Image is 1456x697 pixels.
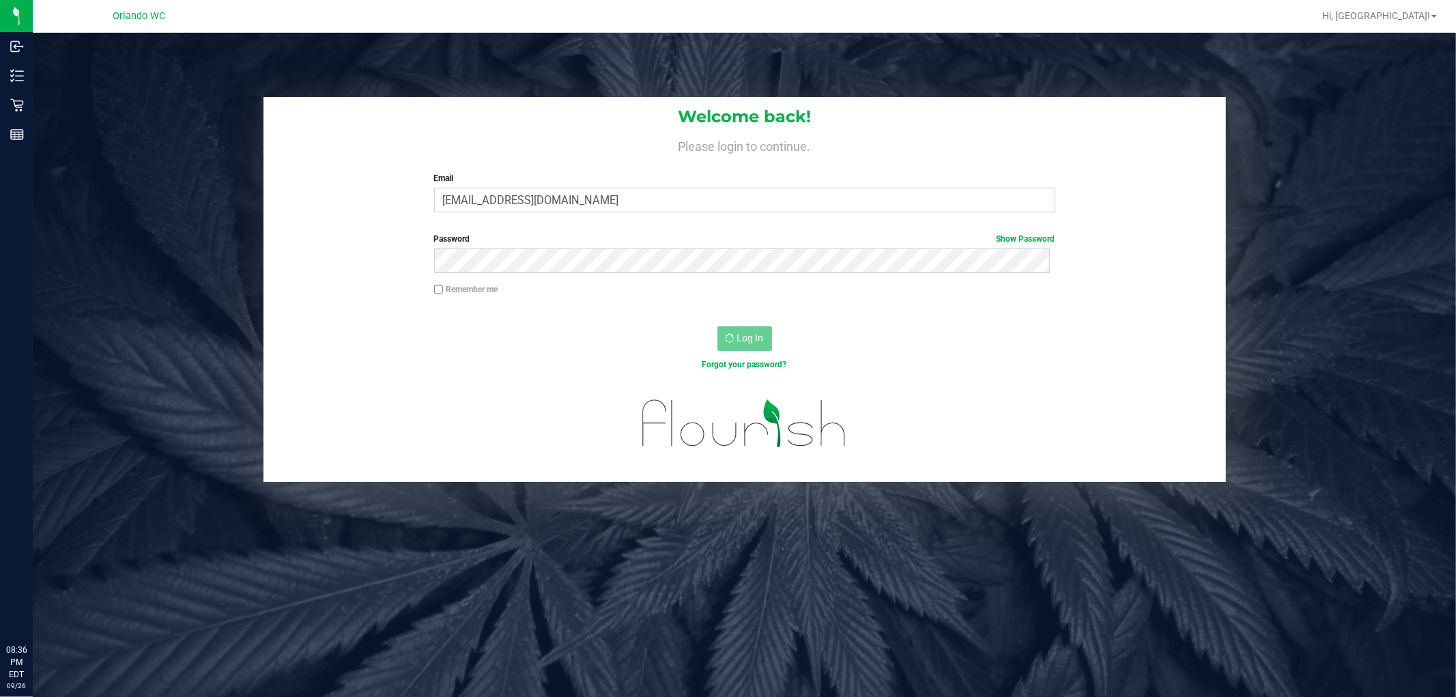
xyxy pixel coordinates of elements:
[434,234,470,244] span: Password
[624,385,865,462] img: flourish_logo.svg
[10,40,24,53] inline-svg: Inbound
[1322,10,1430,21] span: Hi, [GEOGRAPHIC_DATA]!
[113,10,166,22] span: Orlando WC
[10,128,24,141] inline-svg: Reports
[434,285,444,294] input: Remember me
[263,137,1226,153] h4: Please login to continue.
[717,326,772,351] button: Log In
[10,98,24,112] inline-svg: Retail
[6,681,27,691] p: 09/26
[6,644,27,681] p: 08:36 PM EDT
[263,108,1226,126] h1: Welcome back!
[997,234,1055,244] a: Show Password
[434,172,1055,184] label: Email
[737,332,764,343] span: Log In
[10,69,24,83] inline-svg: Inventory
[702,360,787,369] a: Forgot your password?
[434,283,498,296] label: Remember me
